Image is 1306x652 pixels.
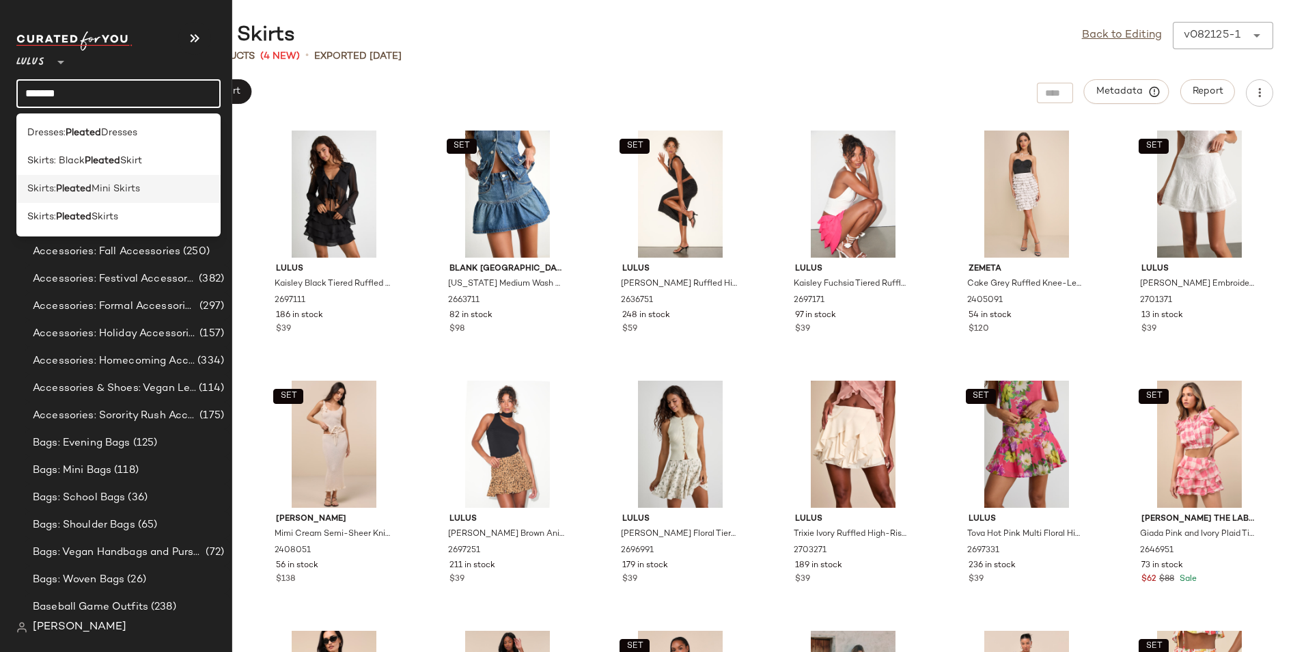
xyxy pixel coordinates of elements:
[448,545,480,557] span: 2697251
[611,131,749,258] img: 2636751_2_01_hero_Retakes_2025-08-11.jpg
[622,323,637,336] span: $59
[1184,27,1240,44] div: v082125-1
[265,381,403,508] img: 12326961_2408051.jpg
[314,49,402,64] p: Exported [DATE]
[33,572,124,588] span: Bags: Woven Bags
[795,513,911,526] span: Lulus
[27,154,85,168] span: Skirts: Black
[1192,86,1223,97] span: Report
[622,573,637,586] span: $39
[794,528,910,541] span: Trixie Ivory Ruffled High-Rise Mini Skirt
[33,490,125,506] span: Bags: School Bags
[260,49,300,64] span: (4 New)
[33,463,111,478] span: Bags: Mini Bags
[124,572,146,588] span: (26)
[1141,573,1156,586] span: $62
[967,278,1083,290] span: Cake Grey Ruffled Knee-Length Skirt
[967,545,999,557] span: 2697331
[27,182,56,196] span: Skirts:
[135,517,158,533] span: (65)
[1145,392,1162,401] span: SET
[196,381,224,396] span: (114)
[111,463,139,478] span: (118)
[27,210,56,224] span: Skirts:
[16,31,133,51] img: cfy_white_logo.C9jOOHJF.svg
[958,131,1096,258] img: 11710301_2405091.jpg
[449,323,464,336] span: $98
[120,154,142,168] span: Skirt
[448,295,480,307] span: 2663711
[966,389,996,404] button: SET
[1140,528,1256,541] span: Giada Pink and Ivory Plaid Tiered High-Rise Mini Skirt
[33,545,203,560] span: Bags: Vegan Handbags and Purses
[439,131,576,258] img: 2663711_03_back_2025-07-30.jpg
[1145,642,1162,651] span: SET
[972,392,989,401] span: SET
[33,435,130,451] span: Bags: Evening Bags
[66,126,101,140] b: Pleated
[16,622,27,633] img: svg%3e
[620,139,650,154] button: SET
[16,46,44,71] span: Lulus
[784,381,922,508] img: 2703271_02_front_2025-07-11.jpg
[33,408,197,424] span: Accessories: Sorority Rush Accessories
[621,528,737,541] span: [PERSON_NAME] Floral Tiered Mini Skirt
[795,560,842,572] span: 189 in stock
[56,182,92,196] b: Pleated
[449,560,495,572] span: 211 in stock
[622,263,738,275] span: Lulus
[101,126,137,140] span: Dresses
[56,210,92,224] b: Pleated
[795,323,810,336] span: $39
[273,389,303,404] button: SET
[130,435,158,451] span: (125)
[1140,545,1173,557] span: 2646951
[969,513,1085,526] span: Lulus
[621,295,653,307] span: 2636751
[967,528,1083,541] span: Tova Hot Pink Multi Floral High-Rise Mini Skirt
[203,545,224,560] span: (72)
[795,573,810,586] span: $39
[275,295,305,307] span: 2697111
[33,299,197,314] span: Accessories: Formal Accessories
[92,210,118,224] span: Skirts
[280,392,297,401] span: SET
[622,310,670,322] span: 248 in stock
[1130,381,1268,508] img: 12735481_2646951.jpg
[275,278,391,290] span: Kaisley Black Tiered Ruffled High-Rise Mini Skirt
[1180,79,1235,104] button: Report
[447,139,477,154] button: SET
[305,48,309,64] span: •
[196,271,224,287] span: (382)
[621,545,654,557] span: 2696991
[265,131,403,258] img: 2697111_01_hero_2025-07-17.jpg
[969,323,989,336] span: $120
[969,263,1085,275] span: Zemeta
[33,599,148,615] span: Baseball Game Outfits
[33,244,180,260] span: Accessories: Fall Accessories
[33,517,135,533] span: Bags: Shoulder Bags
[611,381,749,508] img: 2696991_02_front_2025-07-18.jpg
[1096,85,1158,98] span: Metadata
[92,182,140,196] span: Mini Skirts
[1082,27,1162,44] a: Back to Editing
[197,408,224,424] span: (175)
[1130,131,1268,258] img: 2701371_03_back_2025-07-24.jpg
[449,513,566,526] span: Lulus
[967,295,1003,307] span: 2405091
[969,560,1016,572] span: 236 in stock
[1141,513,1258,526] span: [PERSON_NAME] The Label
[195,353,224,369] span: (334)
[1159,573,1174,586] span: $88
[1145,141,1162,151] span: SET
[197,299,224,314] span: (297)
[276,310,323,322] span: 186 in stock
[1141,560,1183,572] span: 73 in stock
[449,573,464,586] span: $39
[197,326,224,342] span: (157)
[784,131,922,258] img: 2697171_01_hero_2025-07-16.jpg
[27,126,66,140] span: Dresses:
[622,513,738,526] span: Lulus
[85,154,120,168] b: Pleated
[622,560,668,572] span: 179 in stock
